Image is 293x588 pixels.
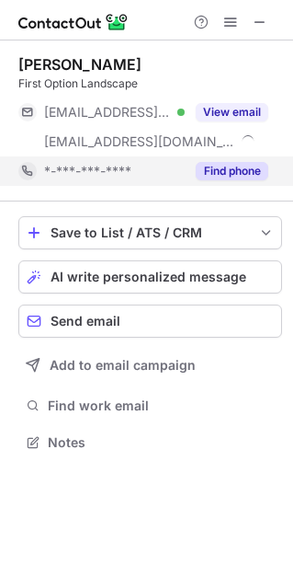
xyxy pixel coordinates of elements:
[51,314,120,329] span: Send email
[48,398,275,414] span: Find work email
[18,216,282,249] button: save-profile-one-click
[51,225,250,240] div: Save to List / ATS / CRM
[48,434,275,451] span: Notes
[196,103,268,121] button: Reveal Button
[44,104,171,121] span: [EMAIL_ADDRESS][PERSON_NAME][DOMAIN_NAME]
[18,260,282,294] button: AI write personalized message
[50,358,196,373] span: Add to email campaign
[18,305,282,338] button: Send email
[196,162,268,180] button: Reveal Button
[51,270,246,284] span: AI write personalized message
[18,430,282,455] button: Notes
[18,349,282,382] button: Add to email campaign
[44,133,235,150] span: [EMAIL_ADDRESS][DOMAIN_NAME]
[18,11,129,33] img: ContactOut v5.3.10
[18,55,141,74] div: [PERSON_NAME]
[18,75,282,92] div: First Option Landscape
[18,393,282,419] button: Find work email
